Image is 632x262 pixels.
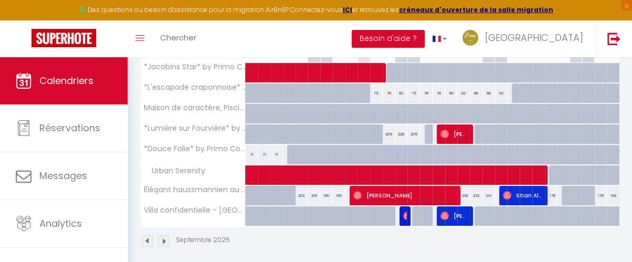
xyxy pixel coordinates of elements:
[383,83,395,103] div: 76
[457,83,470,103] div: 83
[142,145,247,153] span: *Douce Folie* by Primo Conciergerie
[308,186,320,205] div: 216
[503,185,543,205] span: Stian Alm Valland
[152,20,204,57] a: Chercher
[395,83,408,103] div: 80
[142,165,208,177] span: Urban Serenity
[320,186,333,205] div: 160
[39,217,82,230] span: Analytics
[352,30,425,48] button: Besoin d'aide ?
[462,30,478,46] img: ...
[39,169,87,182] span: Messages
[31,29,96,47] img: Super Booking
[395,124,408,144] div: 228
[495,83,508,103] div: 93
[270,145,283,164] div: 71
[142,124,247,132] span: *Lumière sur Fourvière* by Primo Conciergerie
[420,83,433,103] div: 78
[440,206,469,226] span: [PERSON_NAME]
[296,186,308,205] div: 203
[482,83,495,103] div: 88
[399,5,553,14] a: créneaux d'ouverture de la salle migration
[433,83,445,103] div: 78
[545,186,557,205] div: 178
[407,124,420,144] div: 205
[607,186,619,205] div: 193
[258,145,270,164] div: 71
[8,4,40,36] button: Ouvrir le widget de chat LiveChat
[333,186,345,205] div: 160
[470,186,482,205] div: 233
[482,186,495,205] div: 241
[142,83,247,91] span: *L'escapade craponnoise* by Primo Conciergerie
[142,206,247,214] span: Villa confidentielle - [GEOGRAPHIC_DATA]
[160,32,196,43] span: Chercher
[485,31,583,44] span: [GEOGRAPHIC_DATA]
[370,83,383,103] div: 75
[353,185,454,205] span: [PERSON_NAME]
[176,235,230,245] p: Septembre 2025
[39,121,100,134] span: Réservations
[383,124,395,144] div: 205
[246,145,258,164] div: 71
[142,186,247,194] span: Élégant haussmannien au cœur [PERSON_NAME][GEOGRAPHIC_DATA]
[407,83,420,103] div: 75
[595,186,607,205] div: 176
[607,32,620,45] img: logout
[470,83,482,103] div: 88
[343,5,352,14] a: ICI
[455,20,596,57] a: ... [GEOGRAPHIC_DATA]
[440,124,469,144] span: [PERSON_NAME]
[445,83,458,103] div: 80
[39,74,93,87] span: Calendriers
[403,206,407,226] span: [PERSON_NAME]
[142,104,247,112] span: Maison de caractère, Piscine et vue exceptionnelle Monts d'Or
[457,186,470,205] div: 230
[142,63,247,71] span: *Jacobins Star* by Primo Conciergerie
